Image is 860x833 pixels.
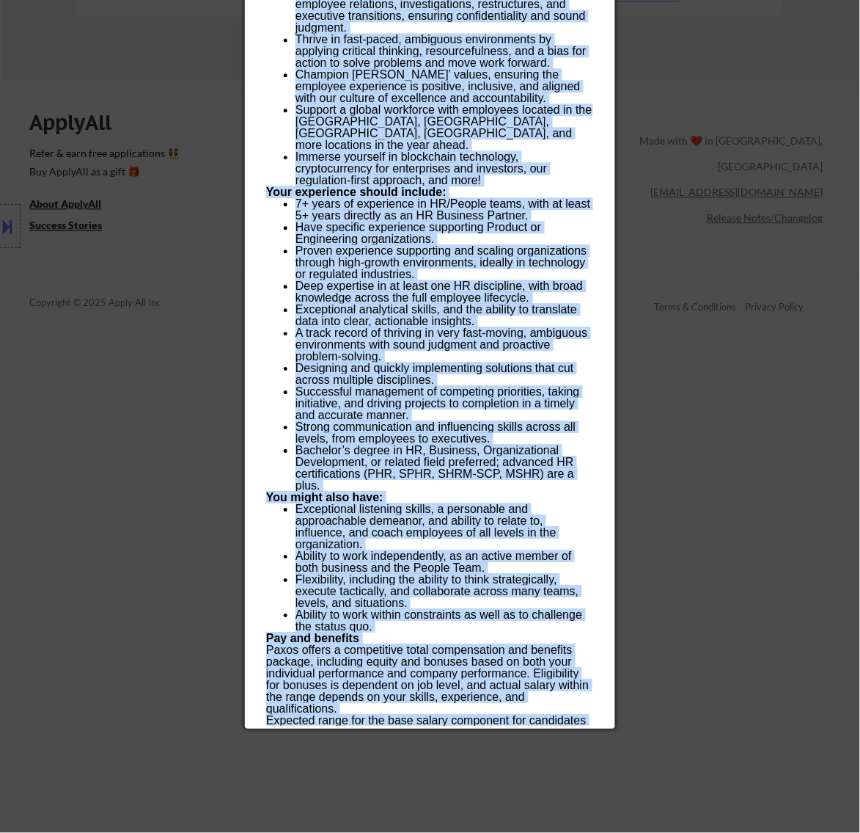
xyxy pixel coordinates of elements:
li: Flexibility, including the ability to think strategically, execute tactically, and collaborate ac... [295,574,593,609]
strong: Your experience should include: [266,186,446,198]
li: Immerse yourself in blockchain technology, cryptocurrency for enterprises and investors, our regu... [295,151,593,186]
strong: Pay and benefits [266,632,359,644]
li: Bachelor’s degree in HR, Business, Organizational Development, or related field preferred; advanc... [295,445,593,492]
li: 7+ years of experience in HR/People teams, with at least 5+ years directly as an HR Business Part... [295,198,593,222]
li: Support a global workforce with employees located in the [GEOGRAPHIC_DATA], [GEOGRAPHIC_DATA], [G... [295,104,593,151]
li: Deep expertise in at least one HR discipline, with broad knowledge across the full employee lifec... [295,280,593,304]
li: Have specific experience supporting Product or Engineering organizations. [295,222,593,245]
li: Proven experience supporting and scaling organizations through high-growth environments, ideally ... [295,245,593,280]
li: Successful management of competing priorities, taking initiative, and driving projects to complet... [295,386,593,421]
li: Designing and quickly implementing solutions that cut across multiple disciplines. [295,363,593,386]
li: Thrive in fast-paced, ambiguous environments by applying critical thinking, resourcefulness, and ... [295,34,593,69]
li: Champion [PERSON_NAME]’ values, ensuring the employee experience is positive, inclusive, and alig... [295,69,593,104]
li: Exceptional analytical skills, and the ability to translate data into clear, actionable insights. [295,304,593,327]
li: Strong communication and influencing skills across all levels, from employees to executives. [295,421,593,445]
li: A track record of thriving in very fast-moving, ambiguous environments with sound judgment and pr... [295,327,593,363]
strong: You might also have: [266,491,383,503]
li: Ability to work independently, as an active member of both business and the People Team. [295,550,593,574]
div: Expected range for the base salary component for candidates located within [GEOGRAPHIC_DATA] is: [266,715,593,738]
p: Paxos offers a competitive total compensation and benefits package, including equity and bonuses ... [266,644,593,715]
li: Exceptional listening skills, a personable and approachable demeanor, and ability to relate to, i... [295,503,593,550]
li: Ability to work within constraints as well as to challenge the status quo. [295,609,593,633]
